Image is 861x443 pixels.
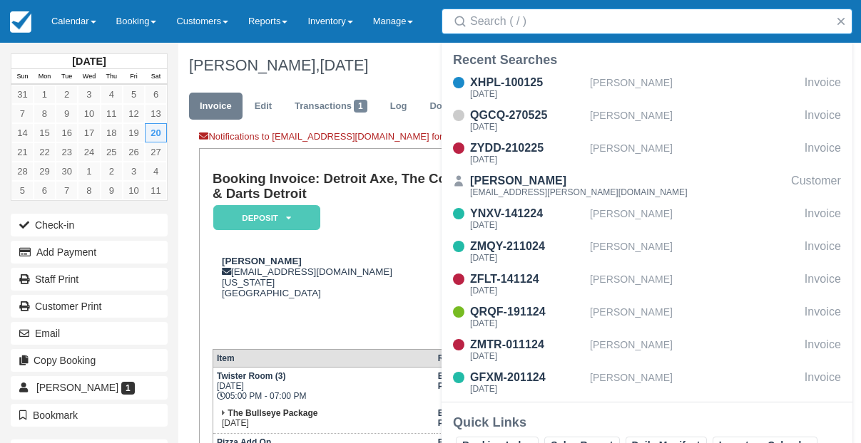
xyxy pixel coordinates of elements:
[442,74,852,101] a: XHPL-100125[DATE][PERSON_NAME]Invoice
[354,100,367,113] span: 1
[470,221,584,229] div: [DATE]
[34,85,56,104] a: 1
[805,271,841,298] div: Invoice
[11,322,168,345] button: Email
[470,303,584,320] div: QRQF-191124
[10,11,31,33] img: checkfront-main-nav-mini-logo.png
[244,93,282,120] a: Edit
[590,238,799,265] div: [PERSON_NAME]
[805,238,841,265] div: Invoice
[11,295,168,318] a: Customer Print
[11,69,34,85] th: Sun
[34,69,56,85] th: Mon
[453,414,841,431] div: Quick Links
[11,268,168,291] a: Staff Print
[805,74,841,101] div: Invoice
[438,371,506,391] strong: Exact Number of Players
[101,142,123,162] a: 25
[470,336,584,353] div: ZMTR-011124
[56,181,78,200] a: 7
[470,271,584,288] div: ZFLT-141124
[434,367,549,405] td: 18 @ $33.00
[434,349,549,367] th: Rate
[805,303,841,330] div: Invoice
[470,140,584,157] div: ZYDD-210225
[470,385,584,393] div: [DATE]
[11,376,168,399] a: [PERSON_NAME] 1
[590,303,799,330] div: [PERSON_NAME]
[228,408,317,418] strong: The Bullseye Package
[442,336,852,363] a: ZMTR-011124[DATE][PERSON_NAME]Invoice
[101,162,123,181] a: 2
[590,74,799,101] div: [PERSON_NAME]
[590,369,799,396] div: [PERSON_NAME]
[453,51,841,68] div: Recent Searches
[199,130,608,148] div: Notifications to [EMAIL_ADDRESS][DOMAIN_NAME] for this booking .
[442,271,852,298] a: ZFLT-141124[DATE][PERSON_NAME]Invoice
[145,104,167,123] a: 13
[438,408,506,428] strong: Exact Number of Players
[470,107,584,124] div: QGCQ-270525
[101,85,123,104] a: 4
[56,123,78,142] a: 16
[11,123,34,142] a: 14
[470,74,584,91] div: XHPL-100125
[189,57,813,74] h1: [PERSON_NAME],
[101,69,123,85] th: Thu
[434,405,549,434] td: 20 @ $32.00
[470,123,584,131] div: [DATE]
[805,205,841,232] div: Invoice
[470,238,584,255] div: ZMQY-211024
[590,271,799,298] div: [PERSON_NAME]
[11,214,168,236] button: Check-in
[805,369,841,396] div: Invoice
[123,104,145,123] a: 12
[590,205,799,232] div: [PERSON_NAME]
[72,56,106,67] strong: [DATE]
[470,205,584,222] div: YNXV-141224
[123,85,145,104] a: 5
[145,85,167,104] a: 6
[123,142,145,162] a: 26
[101,181,123,200] a: 9
[470,172,688,189] div: [PERSON_NAME]
[11,104,34,123] a: 7
[123,162,145,181] a: 3
[34,104,56,123] a: 8
[590,140,799,167] div: [PERSON_NAME]
[590,107,799,134] div: [PERSON_NAME]
[284,93,378,120] a: Transactions1
[442,107,852,134] a: QGCQ-270525[DATE][PERSON_NAME]Invoice
[470,286,584,295] div: [DATE]
[791,172,841,199] div: Customer
[11,85,34,104] a: 31
[590,336,799,363] div: [PERSON_NAME]
[78,69,100,85] th: Wed
[78,123,100,142] a: 17
[419,93,491,120] a: Documents
[470,9,830,34] input: Search ( / )
[34,142,56,162] a: 22
[442,238,852,265] a: ZMQY-211024[DATE][PERSON_NAME]Invoice
[145,69,167,85] th: Sat
[442,369,852,396] a: GFXM-201124[DATE][PERSON_NAME]Invoice
[121,382,135,395] span: 1
[213,349,434,367] th: Item
[213,256,473,298] div: [EMAIL_ADDRESS][DOMAIN_NAME] [US_STATE] [GEOGRAPHIC_DATA]
[78,104,100,123] a: 10
[56,162,78,181] a: 30
[123,181,145,200] a: 10
[11,162,34,181] a: 28
[78,181,100,200] a: 8
[145,181,167,200] a: 11
[56,69,78,85] th: Tue
[470,155,584,164] div: [DATE]
[78,85,100,104] a: 3
[442,140,852,167] a: ZYDD-210225[DATE][PERSON_NAME]Invoice
[442,303,852,330] a: QRQF-191124[DATE][PERSON_NAME]Invoice
[11,241,168,264] button: Add Payment
[34,181,56,200] a: 6
[470,188,688,197] div: [EMAIL_ADDRESS][PERSON_NAME][DOMAIN_NAME]
[805,107,841,134] div: Invoice
[470,369,584,386] div: GFXM-201124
